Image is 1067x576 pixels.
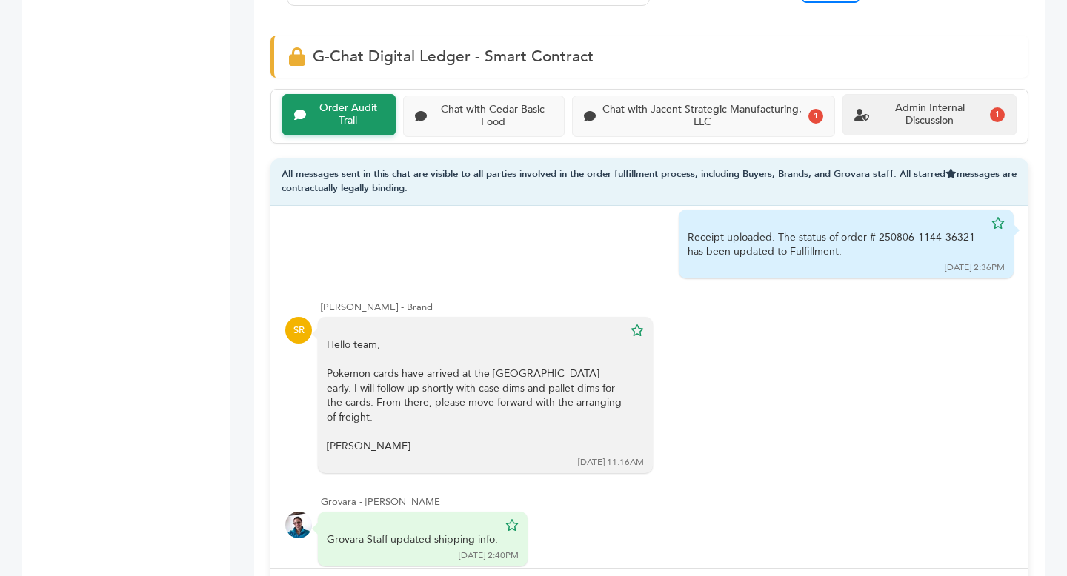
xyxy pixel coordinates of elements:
[312,102,384,127] div: Order Audit Trail
[327,338,623,454] div: Hello team,
[602,104,802,129] div: Chat with Jacent Strategic Manufacturing, LLC
[578,456,644,469] div: [DATE] 11:16AM
[327,439,623,454] div: [PERSON_NAME]
[459,549,519,562] div: [DATE] 2:40PM
[321,495,1014,509] div: Grovara - [PERSON_NAME]
[313,46,594,67] span: G-Chat Digital Ledger - Smart Contract
[990,107,1005,122] div: 1
[808,109,823,124] div: 1
[433,104,553,129] div: Chat with Cedar Basic Food
[327,366,623,424] div: Pokemon cards have arrived at the [GEOGRAPHIC_DATA] early. I will follow up shortly with case dim...
[270,158,1028,206] div: All messages sent in this chat are visible to all parties involved in the order fulfillment proce...
[327,532,498,547] div: Grovara Staff updated shipping info.
[285,317,312,344] div: SR
[875,102,984,127] div: Admin Internal Discussion
[321,301,1014,314] div: [PERSON_NAME] - Brand
[945,261,1005,274] div: [DATE] 2:36PM
[688,230,984,259] div: Receipt uploaded. The status of order # 250806-1144-36321 has been updated to Fulfillment.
